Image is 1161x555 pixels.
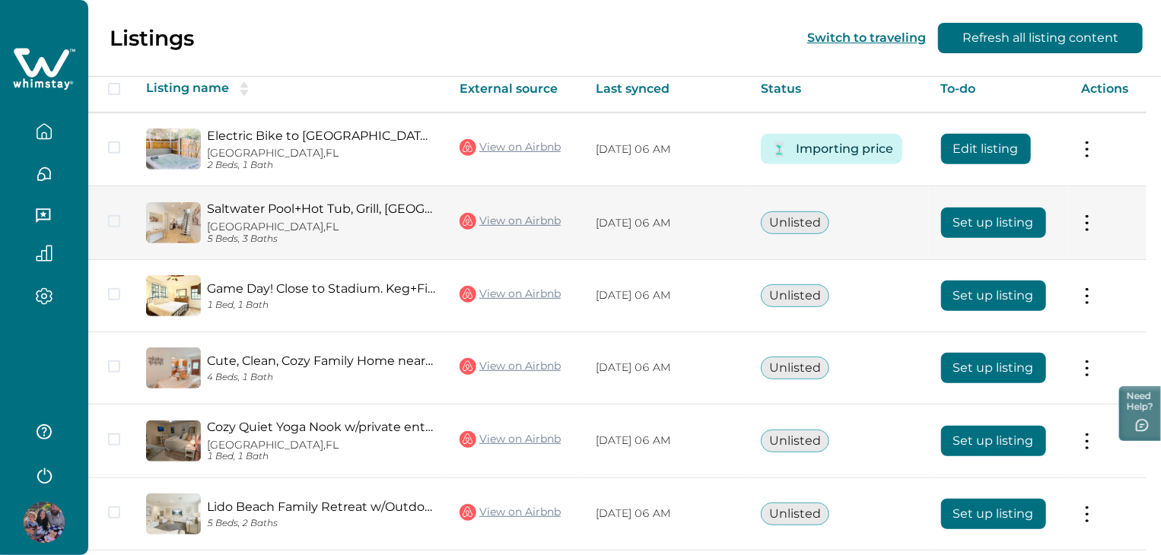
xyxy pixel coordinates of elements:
button: sorting [229,81,259,97]
th: Listing name [134,66,447,113]
p: [DATE] 06 AM [596,360,736,376]
button: Set up listing [941,281,1046,311]
a: View on Airbnb [460,138,561,157]
button: Unlisted [761,211,829,234]
a: Electric Bike to [GEOGRAPHIC_DATA]. Hot Tub Cottage. [207,128,435,143]
th: Actions [1069,66,1147,113]
button: Set up listing [941,499,1046,529]
a: View on Airbnb [460,430,561,449]
p: [DATE] 06 AM [596,216,736,231]
img: propertyImage_Electric Bike to Siesta Beach. Hot Tub Cottage. [146,128,201,170]
img: propertyImage_Cozy Quiet Yoga Nook w/private entry & bird yard [146,420,201,461]
button: Unlisted [761,284,829,307]
p: 5 Beds, 2 Baths [207,518,435,529]
button: Importing price [796,134,893,164]
a: Cozy Quiet Yoga Nook w/private entry & bird yard [207,420,435,434]
button: Unlisted [761,430,829,452]
th: Last synced [584,66,749,113]
p: 1 Bed, 1 Bath [207,300,435,311]
img: propertyImage_Lido Beach Family Retreat w/Outdoor Shower+Grill [146,493,201,534]
th: To-do [929,66,1069,113]
button: Set up listing [941,426,1046,456]
p: [GEOGRAPHIC_DATA], FL [207,439,435,452]
a: Game Day! Close to Stadium. Keg+Firepit+Parking. [207,281,435,296]
p: Listings [110,25,194,51]
p: [DATE] 06 AM [596,506,736,522]
img: propertyImage_Cute, Clean, Cozy Family Home near Playground+Pool [146,347,201,388]
a: View on Airbnb [460,284,561,304]
p: [DATE] 06 AM [596,288,736,303]
button: Edit listing [941,134,1031,164]
p: [DATE] 06 AM [596,433,736,449]
th: External source [447,66,584,113]
p: 1 Bed, 1 Bath [207,451,435,462]
p: [GEOGRAPHIC_DATA], FL [207,220,435,233]
img: propertyImage_Game Day! Close to Stadium. Keg+Firepit+Parking. [146,275,201,316]
a: Cute, Clean, Cozy Family Home near Playground+Pool [207,354,435,368]
p: [DATE] 06 AM [596,142,736,157]
img: propertyImage_Saltwater Pool+Hot Tub, Grill, Walk Downtown [146,202,201,243]
p: 2 Beds, 1 Bath [207,160,435,171]
p: 5 Beds, 3 Baths [207,233,435,245]
button: Set up listing [941,208,1046,238]
p: 4 Beds, 1 Bath [207,372,435,383]
a: Saltwater Pool+Hot Tub, Grill, [GEOGRAPHIC_DATA] [207,201,435,216]
a: View on Airbnb [460,211,561,231]
button: Unlisted [761,503,829,525]
p: [GEOGRAPHIC_DATA], FL [207,147,435,160]
img: Whimstay Host [24,502,65,543]
th: Status [749,66,929,113]
a: View on Airbnb [460,357,561,376]
button: Refresh all listing content [938,23,1143,53]
img: Timer [770,140,789,159]
button: Switch to traveling [807,30,926,45]
a: View on Airbnb [460,503,561,522]
a: Lido Beach Family Retreat w/Outdoor Shower+Grill [207,499,435,514]
button: Set up listing [941,353,1046,383]
button: Unlisted [761,357,829,379]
